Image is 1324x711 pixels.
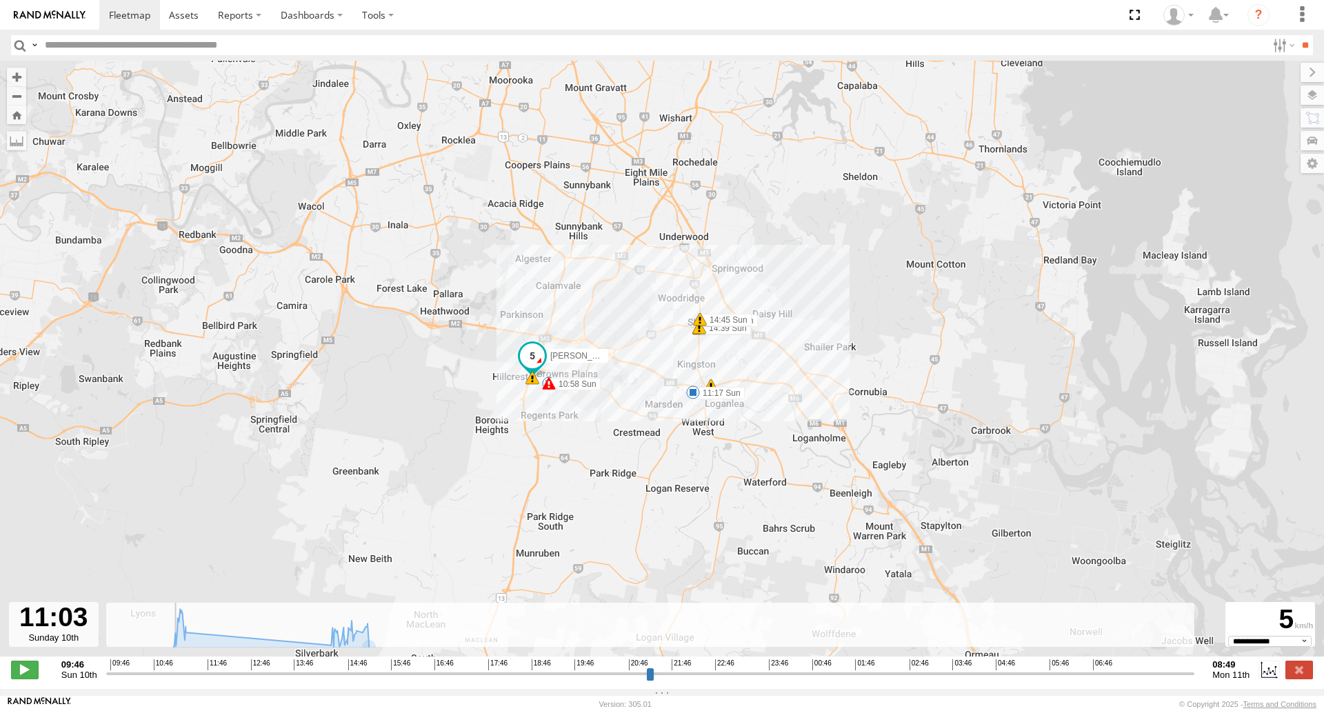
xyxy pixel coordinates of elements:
[952,659,972,670] span: 03:46
[1247,4,1270,26] i: ?
[11,661,39,679] label: Play/Stop
[629,659,648,670] span: 20:46
[251,659,270,670] span: 12:46
[61,670,97,680] span: Sun 10th Aug 2025
[1212,659,1250,670] strong: 08:49
[14,10,86,20] img: rand-logo.svg
[574,659,594,670] span: 19:46
[1050,659,1069,670] span: 05:46
[208,659,227,670] span: 11:46
[110,659,130,670] span: 09:46
[391,659,410,670] span: 15:46
[294,659,313,670] span: 13:46
[434,659,454,670] span: 16:46
[1212,670,1250,680] span: Mon 11th Aug 2025
[812,659,832,670] span: 00:46
[29,35,40,55] label: Search Query
[855,659,874,670] span: 01:46
[550,351,619,361] span: [PERSON_NAME]
[154,659,173,670] span: 10:46
[693,387,745,399] label: 11:17 Sun
[704,379,718,392] div: 9
[910,659,929,670] span: 02:46
[525,371,539,385] div: 5
[61,659,97,670] strong: 09:46
[532,659,551,670] span: 18:46
[706,314,758,327] label: 14:44 Sun
[7,131,26,150] label: Measure
[769,659,788,670] span: 23:46
[1301,154,1324,173] label: Map Settings
[1267,35,1297,55] label: Search Filter Options
[8,697,71,711] a: Visit our Website
[348,659,368,670] span: 14:46
[7,106,26,124] button: Zoom Home
[715,659,734,670] span: 22:46
[699,323,751,335] label: 14:30 Sun
[488,659,508,670] span: 17:46
[1158,5,1198,26] div: Marco DiBenedetto
[1285,661,1313,679] label: Close
[549,378,601,390] label: 10:58 Sun
[7,86,26,106] button: Zoom out
[1179,700,1316,708] div: © Copyright 2025 -
[1243,700,1316,708] a: Terms and Conditions
[599,700,652,708] div: Version: 305.01
[672,659,691,670] span: 21:46
[1227,604,1313,636] div: 5
[7,68,26,86] button: Zoom in
[1093,659,1112,670] span: 06:46
[996,659,1015,670] span: 04:46
[700,314,752,326] label: 14:45 Sun
[699,322,751,334] label: 14:39 Sun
